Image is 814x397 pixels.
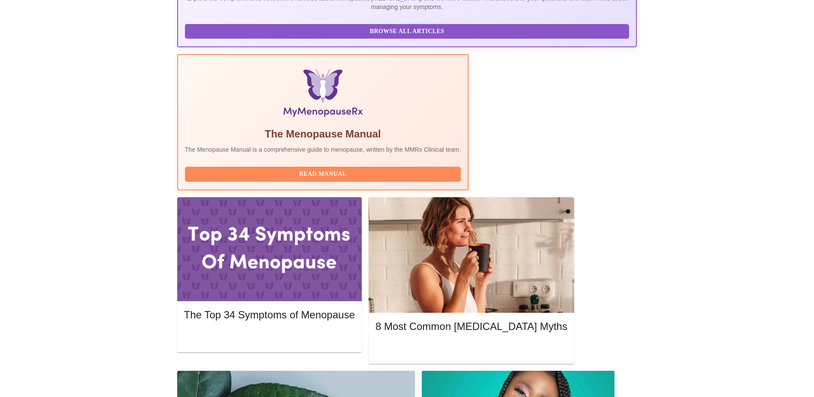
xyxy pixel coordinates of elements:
span: Read More [384,344,559,354]
h5: The Top 34 Symptoms of Menopause [184,308,355,322]
span: Read More [193,332,346,342]
button: Read More [375,342,567,357]
button: Read Manual [185,167,461,182]
span: Read Manual [194,169,453,180]
button: Read More [184,330,355,345]
img: Menopause Manual [229,69,417,120]
a: Read More [375,345,569,352]
h5: 8 Most Common [MEDICAL_DATA] Myths [375,320,567,333]
p: The Menopause Manual is a comprehensive guide to menopause, written by the MMRx Clinical team. [185,145,461,154]
h5: The Menopause Manual [185,127,461,141]
button: Browse All Articles [185,24,629,39]
span: Browse All Articles [194,26,621,37]
a: Read More [184,333,357,340]
a: Read Manual [185,170,463,177]
a: Browse All Articles [185,27,632,34]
